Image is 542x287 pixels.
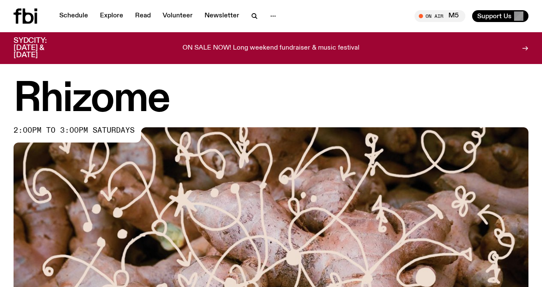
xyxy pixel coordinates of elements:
h1: Rhizome [14,81,528,119]
p: ON SALE NOW! Long weekend fundraiser & music festival [183,45,359,52]
a: Read [130,10,156,22]
button: Support Us [472,10,528,22]
a: Volunteer [158,10,198,22]
a: Newsletter [199,10,244,22]
a: Schedule [54,10,93,22]
h3: SYDCITY: [DATE] & [DATE] [14,37,68,59]
span: 2:00pm to 3:00pm saturdays [14,127,135,134]
span: Support Us [477,12,512,20]
button: On AirM5 [415,10,465,22]
a: Explore [95,10,128,22]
